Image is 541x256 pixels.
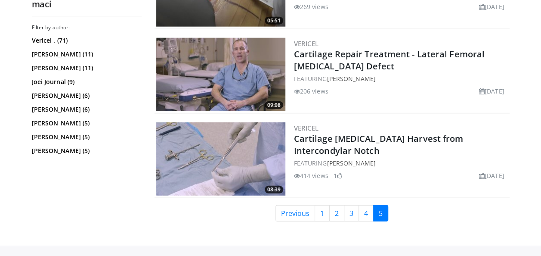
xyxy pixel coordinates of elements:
[32,36,139,45] a: Vericel . (71)
[156,38,285,111] a: 09:08
[32,78,139,86] a: Joei Journal (9)
[315,205,330,222] a: 1
[294,171,328,180] li: 414 views
[294,124,319,132] a: Vericel
[359,205,374,222] a: 4
[329,205,344,222] a: 2
[479,171,504,180] li: [DATE]
[32,119,139,128] a: [PERSON_NAME] (5)
[32,64,139,72] a: [PERSON_NAME] (11)
[155,205,510,222] nav: Search results pages
[265,101,283,109] span: 09:08
[294,48,485,72] a: Cartilage Repair Treatment - Lateral Femoral [MEDICAL_DATA] Defect
[32,24,142,31] h3: Filter by author:
[156,122,285,196] a: 08:39
[32,105,139,114] a: [PERSON_NAME] (6)
[479,2,504,11] li: [DATE]
[265,17,283,25] span: 05:51
[275,205,315,222] a: Previous
[294,159,508,168] div: FEATURING
[327,75,375,83] a: [PERSON_NAME]
[156,122,285,196] img: 010732e1-6af6-451c-90dc-01296f35ed8c.300x170_q85_crop-smart_upscale.jpg
[479,87,504,96] li: [DATE]
[334,171,342,180] li: 1
[32,133,139,141] a: [PERSON_NAME] (5)
[294,87,328,96] li: 206 views
[32,50,139,59] a: [PERSON_NAME] (11)
[327,159,375,167] a: [PERSON_NAME]
[294,74,508,83] div: FEATURING
[294,133,464,156] a: Cartilage [MEDICAL_DATA] Harvest from Intercondylar Notch
[156,38,285,111] img: 51643444-18e4-4840-bc91-070f5e67a5ac.300x170_q85_crop-smart_upscale.jpg
[32,147,139,155] a: [PERSON_NAME] (5)
[32,91,139,100] a: [PERSON_NAME] (6)
[344,205,359,222] a: 3
[265,186,283,194] span: 08:39
[373,205,388,222] a: 5
[294,2,328,11] li: 269 views
[294,39,319,48] a: Vericel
